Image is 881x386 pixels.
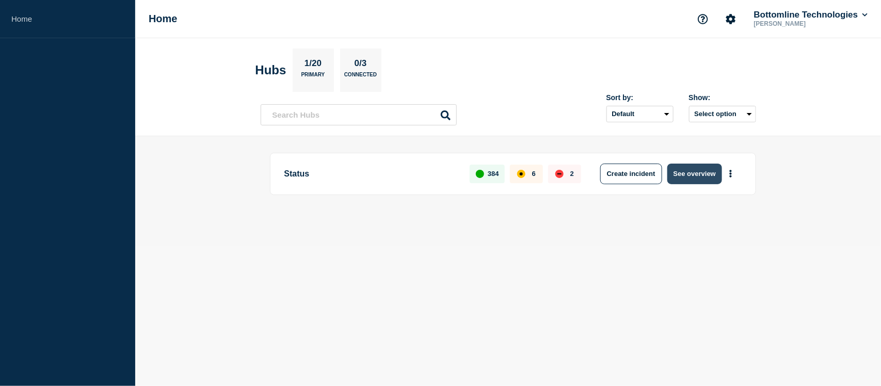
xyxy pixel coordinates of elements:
select: Sort by [606,106,674,122]
input: Search Hubs [261,104,457,125]
h1: Home [149,13,178,25]
div: up [476,170,484,178]
button: More actions [724,164,738,183]
div: affected [517,170,525,178]
button: Create incident [600,164,662,184]
button: Support [692,8,714,30]
p: Primary [301,72,325,83]
div: Show: [689,93,756,102]
p: Status [284,164,458,184]
div: Sort by: [606,93,674,102]
p: 1/20 [300,58,325,72]
button: See overview [667,164,722,184]
h2: Hubs [255,63,286,77]
p: 0/3 [350,58,371,72]
p: [PERSON_NAME] [752,20,859,27]
p: 2 [570,170,574,178]
button: Select option [689,106,756,122]
div: down [555,170,564,178]
button: Bottomline Technologies [752,10,870,20]
p: 384 [488,170,499,178]
p: 6 [532,170,536,178]
p: Connected [344,72,377,83]
button: Account settings [720,8,742,30]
